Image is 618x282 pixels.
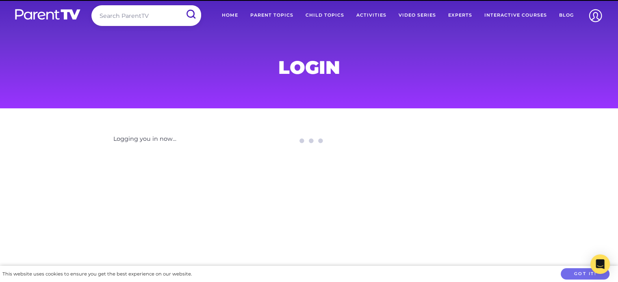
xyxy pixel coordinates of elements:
a: Home [216,5,244,26]
h1: Login [113,59,505,75]
a: Activities [350,5,392,26]
a: Interactive Courses [478,5,553,26]
a: Blog [553,5,580,26]
img: Account [585,5,606,26]
div: Open Intercom Messenger [590,254,610,274]
img: parenttv-logo-white.4c85aaf.svg [14,9,81,20]
a: Video Series [392,5,442,26]
input: Submit [180,5,201,24]
a: Experts [442,5,478,26]
button: Got it! [561,268,609,280]
a: Parent Topics [244,5,299,26]
div: This website uses cookies to ensure you get the best experience on our website. [2,270,192,278]
input: Search ParentTV [91,5,201,26]
a: Child Topics [299,5,350,26]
